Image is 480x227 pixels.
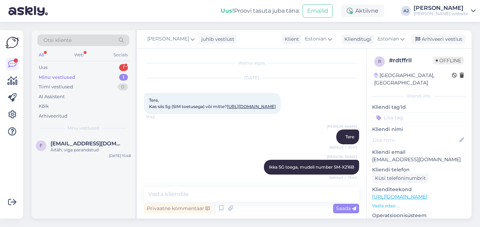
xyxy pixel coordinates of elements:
[342,36,371,43] div: Klienditugi
[378,59,381,64] span: r
[372,194,427,200] a: [URL][DOMAIN_NAME]
[39,83,73,90] div: Tiimi vestlused
[144,75,359,81] div: [DATE]
[144,60,359,66] div: Vestlus algas
[44,37,72,44] span: Otsi kliente
[109,153,131,158] div: [DATE] 15:48
[303,4,333,18] button: Emailid
[37,50,45,59] div: All
[39,74,75,81] div: Minu vestlused
[144,204,213,213] div: Privaatne kommentaar
[372,212,466,219] p: Operatsioonisüsteem
[372,203,466,209] p: Vaata edasi ...
[282,36,299,43] div: Klient
[330,145,357,150] span: Nähtud ✓ 15:43
[414,5,476,17] a: [PERSON_NAME][PERSON_NAME] website
[39,103,49,110] div: Kõik
[40,143,43,148] span: f
[305,35,326,43] span: Estonian
[119,74,128,81] div: 1
[372,174,429,183] div: Küsi telefoninumbrit
[377,35,399,43] span: Estonian
[327,124,357,129] span: [PERSON_NAME]
[146,114,173,120] span: 15:42
[372,156,466,163] p: [EMAIL_ADDRESS][DOMAIN_NAME]
[112,50,129,59] div: Socials
[118,83,128,90] div: 0
[389,56,433,65] div: # rdtffrll
[372,166,466,174] p: Kliendi telefon
[227,104,276,109] a: [URL][DOMAIN_NAME]
[51,140,124,147] span: fake@fake.ee
[372,186,466,193] p: Klienditeekond
[149,97,276,109] span: Tere, Kas siis 5g (SIM toetusega) või mitte?
[39,64,47,71] div: Uus
[341,5,384,17] div: Aktiivne
[374,72,452,87] div: [GEOGRAPHIC_DATA], [GEOGRAPHIC_DATA]
[119,64,128,71] div: 1
[401,6,411,16] div: AJ
[329,175,357,180] span: Nähtud ✓ 15:44
[414,5,468,11] div: [PERSON_NAME]
[372,93,466,99] div: Kliendi info
[6,36,19,49] img: Askly Logo
[221,7,234,14] b: Uus!
[345,134,354,139] span: Tere
[39,113,67,120] div: Arhiveeritud
[372,126,466,133] p: Kliendi nimi
[372,149,466,156] p: Kliendi email
[411,34,465,44] div: Arhiveeri vestlus
[372,103,466,111] p: Kliendi tag'id
[372,136,458,144] input: Lisa nimi
[336,205,356,212] span: Saada
[147,35,189,43] span: [PERSON_NAME]
[269,164,354,170] span: Ikka 5G toega, mudeli number SM-X216B
[39,93,65,100] div: AI Assistent
[199,36,234,43] div: juhib vestlust
[433,57,464,64] span: Offline
[414,11,468,17] div: [PERSON_NAME] website
[221,7,300,15] div: Proovi tasuta juba täna:
[51,147,131,153] div: Aitäh, viga parandatud
[372,112,466,123] input: Lisa tag
[73,50,85,59] div: Web
[67,125,99,131] span: Minu vestlused
[327,154,357,159] span: [PERSON_NAME]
